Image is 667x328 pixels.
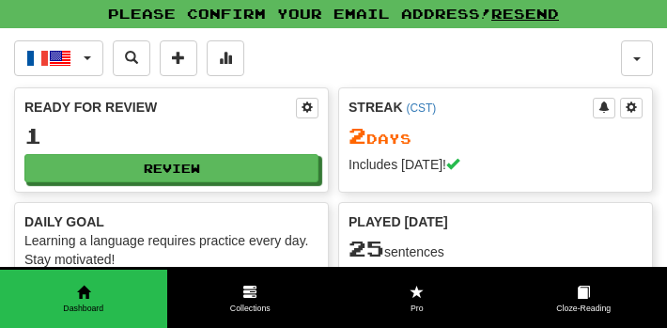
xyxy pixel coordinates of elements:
div: Ready for Review [24,98,296,117]
div: sentences [349,237,643,261]
div: Daily Goal [24,212,318,231]
div: Streak [349,98,593,117]
div: 1 [24,124,318,148]
a: Resend [491,6,559,22]
button: Review [24,154,318,182]
span: Pro [333,303,501,315]
button: Add sentence to collection [160,40,197,76]
span: 25 [349,235,384,261]
button: More stats [207,40,244,76]
div: Includes [DATE]! [349,155,643,174]
span: Collections [167,303,334,315]
a: (CST) [406,102,436,115]
span: Played [DATE] [349,212,448,231]
button: Search sentences [113,40,150,76]
span: 2 [349,122,366,148]
div: Learning a language requires practice every day. Stay motivated! [24,231,318,269]
div: Day s [349,124,643,148]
